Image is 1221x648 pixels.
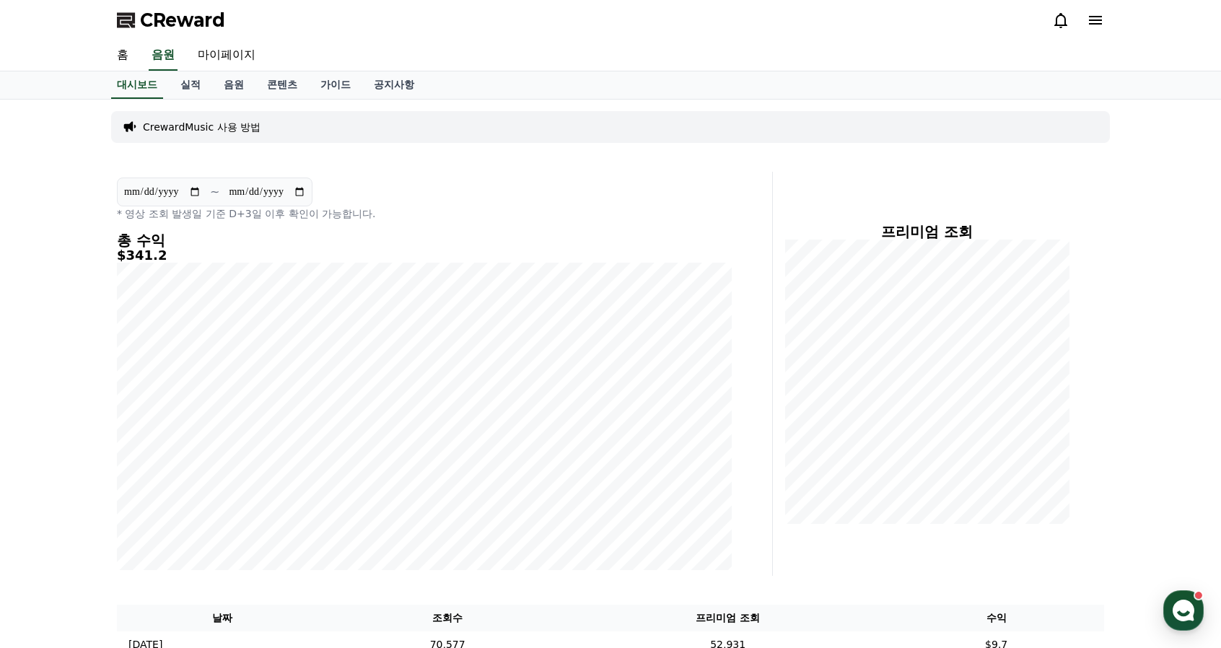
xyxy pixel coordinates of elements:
[105,40,140,71] a: 홈
[117,232,732,248] h4: 총 수익
[140,9,225,32] span: CReward
[117,605,328,631] th: 날짜
[888,605,1104,631] th: 수익
[169,71,212,99] a: 실적
[117,9,225,32] a: CReward
[117,206,732,221] p: * 영상 조회 발생일 기준 D+3일 이후 확인이 가능합니다.
[149,40,178,71] a: 음원
[186,40,267,71] a: 마이페이지
[117,248,732,263] h5: $341.2
[111,71,163,99] a: 대시보드
[328,605,567,631] th: 조회수
[567,605,889,631] th: 프리미엄 조회
[212,71,255,99] a: 음원
[784,224,1069,240] h4: 프리미엄 조회
[210,183,219,201] p: ~
[255,71,309,99] a: 콘텐츠
[143,120,261,134] a: CrewardMusic 사용 방법
[309,71,362,99] a: 가이드
[362,71,426,99] a: 공지사항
